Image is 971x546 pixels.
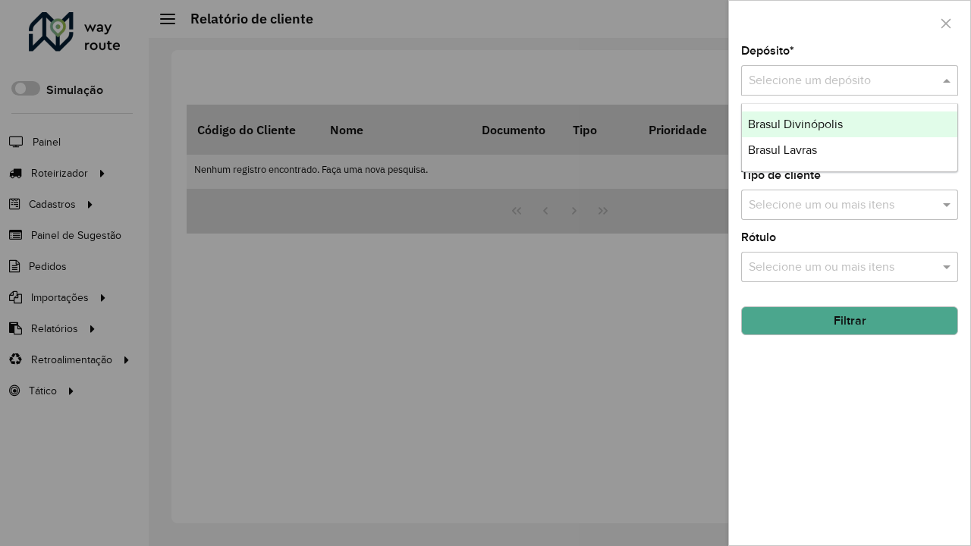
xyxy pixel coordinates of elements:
ng-dropdown-panel: Options list [741,103,958,172]
label: Depósito [741,42,794,60]
label: Rótulo [741,228,776,246]
span: Brasul Divinópolis [748,118,843,130]
button: Filtrar [741,306,958,335]
label: Tipo de cliente [741,166,821,184]
span: Brasul Lavras [748,143,817,156]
